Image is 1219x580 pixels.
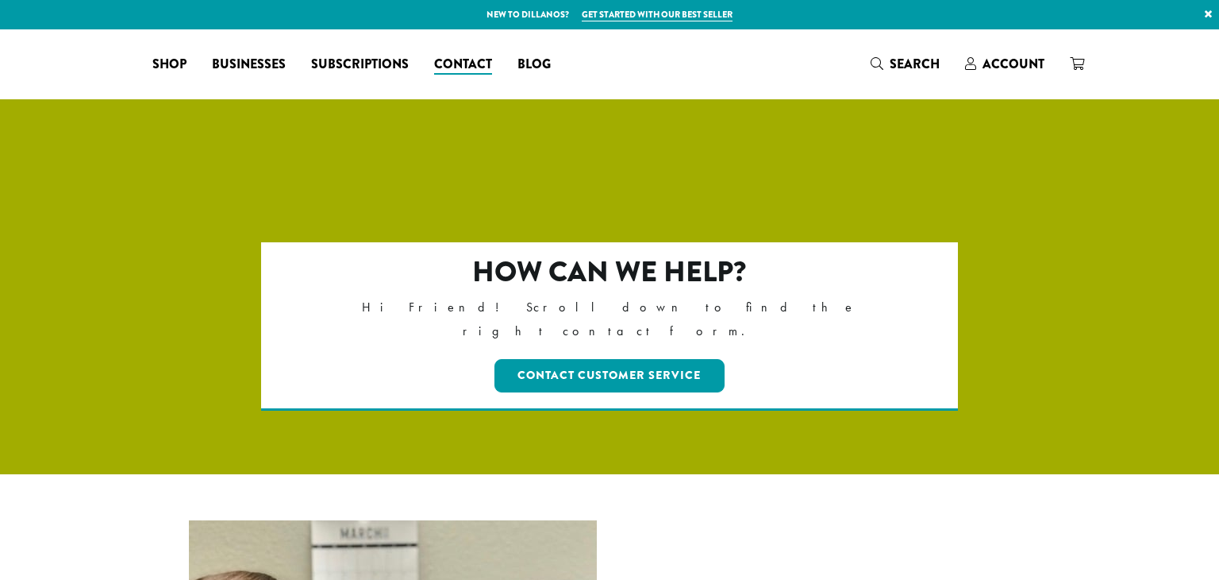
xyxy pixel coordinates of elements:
p: Hi Friend! Scroll down to find the right contact form. [330,296,890,343]
span: Blog [517,55,551,75]
h2: How can we help? [330,255,890,289]
a: Contact Customer Service [494,359,725,392]
a: Search [858,51,952,77]
span: Search [890,55,940,73]
a: Get started with our best seller [582,8,733,21]
span: Subscriptions [311,55,409,75]
a: Shop [140,52,199,77]
span: Contact [434,55,492,75]
span: Shop [152,55,187,75]
span: Account [983,55,1044,73]
span: Businesses [212,55,286,75]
